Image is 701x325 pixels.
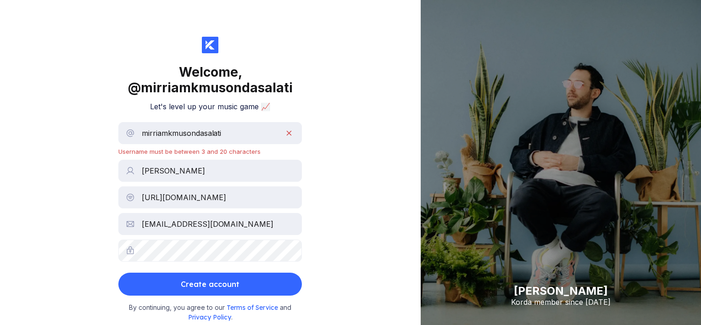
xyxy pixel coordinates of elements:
[511,284,611,297] div: [PERSON_NAME]
[511,297,611,307] div: Korda member since [DATE]
[227,303,280,311] a: Terms of Service
[128,80,141,95] span: @
[118,148,302,155] div: Username must be between 3 and 20 characters
[150,102,270,111] h2: Let's level up your music game 📈
[118,160,302,182] input: Name
[141,80,293,95] span: mirriamkmusondasalati
[118,186,302,208] input: Spotify artist link (optional)
[118,213,302,235] input: Email
[118,122,302,144] input: Username
[188,313,231,321] a: Privacy Policy
[123,303,297,322] small: By continuing, you agree to our and .
[118,273,302,296] button: Create account
[181,275,239,293] div: Create account
[188,313,231,321] span: Privacy Policy
[118,64,302,95] div: Welcome,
